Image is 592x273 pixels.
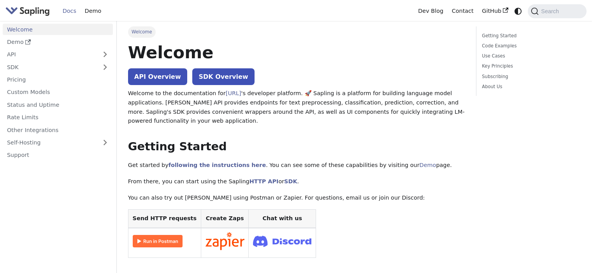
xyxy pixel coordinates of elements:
[482,52,578,60] a: Use Cases
[128,140,465,154] h2: Getting Started
[3,74,113,85] a: Pricing
[58,5,81,17] a: Docs
[97,49,113,60] button: Expand sidebar category 'API'
[128,26,465,37] nav: Breadcrumbs
[128,89,465,126] p: Welcome to the documentation for 's developer platform. 🚀 Sapling is a platform for building lang...
[3,112,113,123] a: Rate Limits
[97,61,113,73] button: Expand sidebar category 'SDK'
[478,5,512,17] a: GitHub
[3,61,97,73] a: SDK
[128,210,201,228] th: Send HTTP requests
[539,8,564,14] span: Search
[128,193,465,203] p: You can also try out [PERSON_NAME] using Postman or Zapier. For questions, email us or join our D...
[482,42,578,50] a: Code Examples
[226,90,241,96] a: [URL]
[414,5,447,17] a: Dev Blog
[201,210,249,228] th: Create Zaps
[128,161,465,170] p: Get started by . You can see some of these capabilities by visiting our page.
[3,87,113,98] a: Custom Models
[528,4,586,18] button: Search (Command+K)
[249,210,316,228] th: Chat with us
[3,99,113,110] a: Status and Uptime
[513,5,524,17] button: Switch between dark and light mode (currently system mode)
[192,68,254,85] a: SDK Overview
[482,83,578,90] a: About Us
[3,49,97,60] a: API
[5,5,50,17] img: Sapling.ai
[3,37,113,48] a: Demo
[3,24,113,35] a: Welcome
[249,178,279,184] a: HTTP API
[81,5,105,17] a: Demo
[482,73,578,80] a: Subscribing
[5,5,53,17] a: Sapling.aiSapling.ai
[482,32,578,40] a: Getting Started
[128,177,465,186] p: From there, you can start using the Sapling or .
[3,150,113,161] a: Support
[128,68,187,85] a: API Overview
[3,124,113,136] a: Other Integrations
[128,42,465,63] h1: Welcome
[420,162,436,168] a: Demo
[448,5,478,17] a: Contact
[253,233,311,249] img: Join Discord
[482,63,578,70] a: Key Principles
[284,178,297,184] a: SDK
[133,235,183,247] img: Run in Postman
[169,162,266,168] a: following the instructions here
[128,26,156,37] span: Welcome
[206,232,244,250] img: Connect in Zapier
[3,137,113,148] a: Self-Hosting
